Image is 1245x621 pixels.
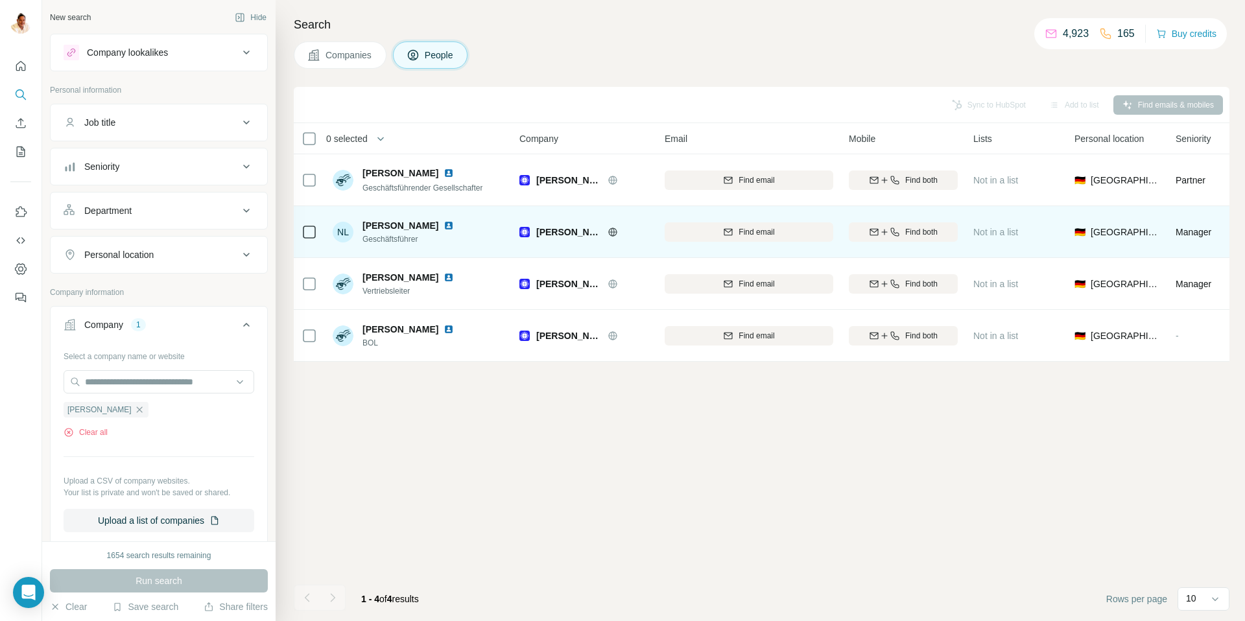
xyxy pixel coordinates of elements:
[444,272,454,283] img: LinkedIn logo
[1176,175,1205,185] span: Partner
[849,326,958,346] button: Find both
[536,174,601,187] span: [PERSON_NAME]
[387,594,392,604] span: 4
[64,475,254,487] p: Upload a CSV of company websites.
[361,594,379,604] span: 1 - 4
[333,274,353,294] img: Avatar
[1176,331,1179,341] span: -
[519,132,558,145] span: Company
[10,13,31,34] img: Avatar
[326,132,368,145] span: 0 selected
[50,287,268,298] p: Company information
[84,318,123,331] div: Company
[444,324,454,334] img: LinkedIn logo
[362,337,459,349] span: BOL
[973,175,1018,185] span: Not in a list
[362,219,438,232] span: [PERSON_NAME]
[10,229,31,252] button: Use Surfe API
[905,174,938,186] span: Find both
[739,226,774,238] span: Find email
[51,37,267,68] button: Company lookalikes
[10,257,31,281] button: Dashboard
[67,404,132,416] span: [PERSON_NAME]
[1176,227,1211,237] span: Manager
[905,278,938,290] span: Find both
[905,226,938,238] span: Find both
[1074,277,1085,290] span: 🇩🇪
[536,329,601,342] span: [PERSON_NAME]
[362,285,459,297] span: Vertriebsleiter
[1074,174,1085,187] span: 🇩🇪
[362,271,438,284] span: [PERSON_NAME]
[849,132,875,145] span: Mobile
[739,330,774,342] span: Find email
[112,600,178,613] button: Save search
[226,8,276,27] button: Hide
[973,279,1018,289] span: Not in a list
[362,167,438,180] span: [PERSON_NAME]
[51,239,267,270] button: Personal location
[1074,329,1085,342] span: 🇩🇪
[1186,592,1196,605] p: 10
[51,107,267,138] button: Job title
[1091,174,1160,187] span: [GEOGRAPHIC_DATA]
[536,226,601,239] span: [PERSON_NAME]
[1156,25,1216,43] button: Buy credits
[1063,26,1089,41] p: 4,923
[50,600,87,613] button: Clear
[51,195,267,226] button: Department
[10,54,31,78] button: Quick start
[519,279,530,289] img: Logo of Laufer
[444,168,454,178] img: LinkedIn logo
[87,46,168,59] div: Company lookalikes
[294,16,1229,34] h4: Search
[973,132,992,145] span: Lists
[849,222,958,242] button: Find both
[64,427,108,438] button: Clear all
[362,183,482,193] span: Geschäftsführender Gesellschafter
[905,330,938,342] span: Find both
[519,331,530,341] img: Logo of Laufer
[10,83,31,106] button: Search
[519,227,530,237] img: Logo of Laufer
[204,600,268,613] button: Share filters
[739,278,774,290] span: Find email
[444,220,454,231] img: LinkedIn logo
[425,49,455,62] span: People
[326,49,373,62] span: Companies
[536,277,601,290] span: [PERSON_NAME]
[50,84,268,96] p: Personal information
[1176,279,1211,289] span: Manager
[1117,26,1135,41] p: 165
[665,222,833,242] button: Find email
[1091,329,1160,342] span: [GEOGRAPHIC_DATA]
[849,170,958,190] button: Find both
[131,319,146,331] div: 1
[362,233,459,245] span: Geschäftsführer
[84,248,154,261] div: Personal location
[10,286,31,309] button: Feedback
[84,116,115,129] div: Job title
[1074,226,1085,239] span: 🇩🇪
[379,594,387,604] span: of
[333,170,353,191] img: Avatar
[10,140,31,163] button: My lists
[665,132,687,145] span: Email
[64,346,254,362] div: Select a company name or website
[64,487,254,498] p: Your list is private and won't be saved or shared.
[362,323,438,336] span: [PERSON_NAME]
[973,227,1018,237] span: Not in a list
[665,170,833,190] button: Find email
[84,204,132,217] div: Department
[1074,132,1144,145] span: Personal location
[64,509,254,532] button: Upload a list of companies
[10,200,31,224] button: Use Surfe on LinkedIn
[50,12,91,23] div: New search
[333,325,353,346] img: Avatar
[51,151,267,182] button: Seniority
[739,174,774,186] span: Find email
[1091,226,1160,239] span: [GEOGRAPHIC_DATA]
[1106,592,1167,605] span: Rows per page
[1091,277,1160,290] span: [GEOGRAPHIC_DATA]
[665,326,833,346] button: Find email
